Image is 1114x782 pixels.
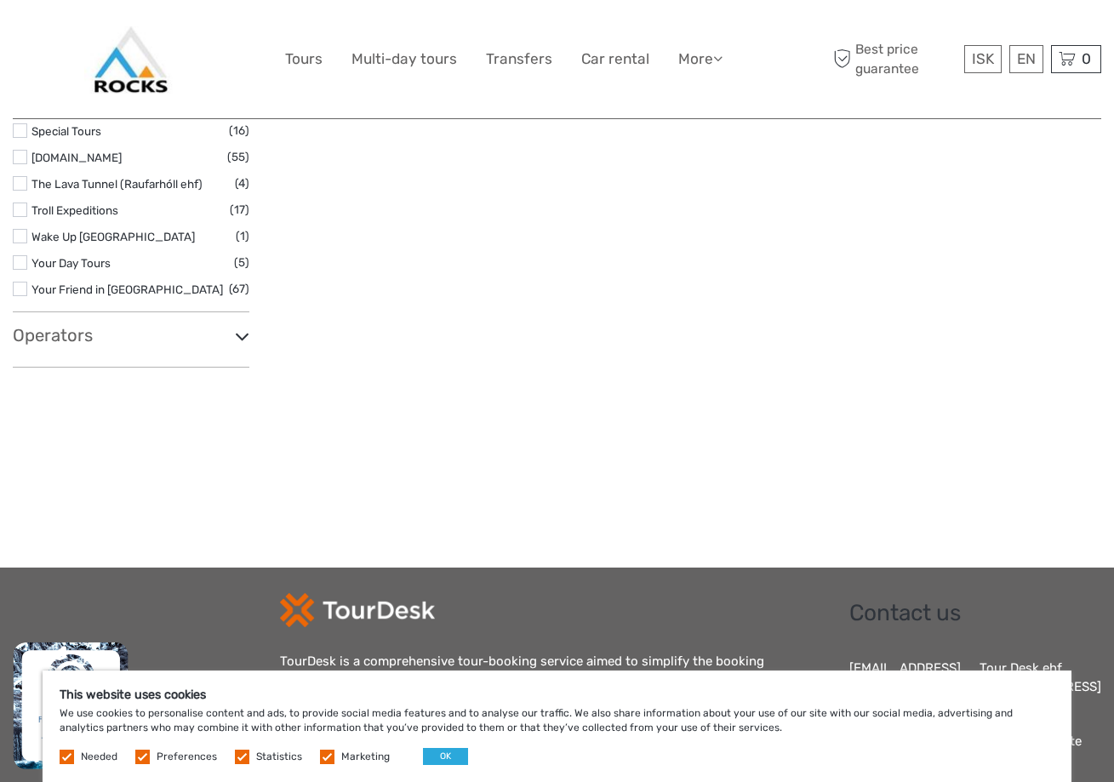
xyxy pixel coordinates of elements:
div: We use cookies to personalise content and ads, to provide social media features and to analyse ou... [43,671,1071,782]
h2: Contact us [849,600,1101,627]
a: Wake Up [GEOGRAPHIC_DATA] [31,230,195,243]
a: Tours [285,47,323,71]
label: Marketing [341,750,390,764]
span: (16) [229,121,249,140]
p: We're away right now. Please check back later! [24,30,192,43]
a: [DOMAIN_NAME] [31,151,122,164]
span: 0 [1079,50,1094,67]
div: EN [1009,45,1043,73]
a: Special Tours [31,124,101,138]
a: Transfers [486,47,552,71]
a: The Lava Tunnel (Raufarhóll ehf) [31,177,203,191]
a: Car rental [581,47,649,71]
div: TourDesk is a comprehensive tour-booking service aimed to simplify the booking process of our cli... [280,653,791,707]
span: (17) [230,200,249,220]
label: Preferences [157,750,217,764]
img: General Info: [84,13,177,106]
span: (5) [234,253,249,272]
span: Best price guarantee [829,40,960,77]
span: (55) [227,147,249,167]
a: Troll Expeditions [31,203,118,217]
span: ISK [972,50,994,67]
span: (4) [235,174,249,193]
a: More [678,47,723,71]
span: (67) [229,279,249,299]
button: Open LiveChat chat widget [196,26,216,47]
a: Multi-day tours [351,47,457,71]
div: Tour Desk ehf. [STREET_ADDRESS] IS6005100370 VAT#114044 [980,659,1101,769]
label: Statistics [256,750,302,764]
h5: This website uses cookies [60,688,1054,702]
button: OK [423,748,468,765]
a: Your Friend in [GEOGRAPHIC_DATA] [31,283,223,296]
h3: Operators [13,325,249,345]
img: fms.png [13,642,129,769]
div: [EMAIL_ADDRESS][DOMAIN_NAME] [PHONE_NUMBER] [849,659,963,769]
span: (1) [236,226,249,246]
img: td-logo-white.png [280,593,434,627]
label: Needed [81,750,117,764]
a: Your Day Tours [31,256,111,270]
